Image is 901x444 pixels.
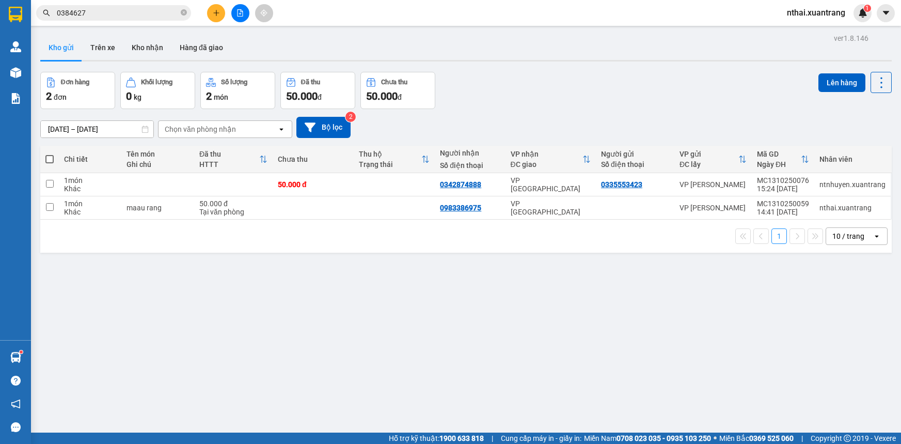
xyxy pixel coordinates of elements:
div: VP gửi [679,150,738,158]
span: | [801,433,803,444]
div: VP nhận [511,150,582,158]
span: question-circle [11,376,21,386]
div: VP [GEOGRAPHIC_DATA] [511,176,591,193]
input: Tìm tên, số ĐT hoặc mã đơn [57,7,179,19]
div: VP [PERSON_NAME] [679,180,747,189]
div: Đơn hàng [61,79,89,86]
button: Số lượng2món [200,72,275,109]
div: MC1310250059 [757,200,809,208]
div: Số lượng [221,79,247,86]
span: close-circle [181,9,187,16]
strong: 0369 525 060 [749,434,794,442]
div: Mã GD [757,150,801,158]
div: 10 / trang [832,231,864,241]
button: Bộ lọc [296,117,351,138]
th: Toggle SortBy [505,146,596,173]
div: Khác [64,185,116,193]
span: 2 [206,90,212,102]
input: Select a date range. [41,121,153,137]
div: Chọn văn phòng nhận [165,124,236,134]
div: Chi tiết [64,155,116,163]
span: 0 [126,90,132,102]
div: Số điện thoại [601,160,669,169]
sup: 1 [864,5,871,12]
div: ĐC giao [511,160,582,169]
button: Hàng đã giao [171,35,231,60]
th: Toggle SortBy [194,146,273,173]
div: HTTT [199,160,259,169]
button: Kho nhận [123,35,171,60]
img: icon-new-feature [858,8,867,18]
span: Cung cấp máy in - giấy in: [501,433,581,444]
span: 50.000 [366,90,398,102]
button: Chưa thu50.000đ [360,72,435,109]
div: Chưa thu [381,79,407,86]
div: nthai.xuantrang [819,204,886,212]
span: plus [213,9,220,17]
div: 15:24 [DATE] [757,185,809,193]
span: message [11,422,21,432]
button: Đơn hàng2đơn [40,72,115,109]
button: file-add [231,4,249,22]
span: aim [260,9,267,17]
sup: 1 [20,350,23,354]
span: notification [11,399,21,409]
div: 14:41 [DATE] [757,208,809,216]
span: 2 [46,90,52,102]
img: solution-icon [10,93,21,104]
span: ⚪️ [714,436,717,440]
button: Lên hàng [818,73,865,92]
div: Tên món [127,150,189,158]
span: Miền Bắc [719,433,794,444]
span: đ [398,93,402,101]
div: 0335553423 [601,180,642,189]
button: plus [207,4,225,22]
div: 1 món [64,176,116,185]
img: warehouse-icon [10,352,21,363]
span: nthai.xuantrang [779,6,853,19]
span: 1 [865,5,869,12]
span: đơn [54,93,67,101]
span: Miền Nam [584,433,711,444]
div: Tại văn phòng [199,208,267,216]
div: 0342874888 [440,180,481,189]
div: 50.000 đ [278,180,349,189]
div: Nhân viên [819,155,886,163]
strong: 0708 023 035 - 0935 103 250 [617,434,711,442]
div: VP [PERSON_NAME] [679,204,747,212]
svg: open [873,232,881,240]
button: 1 [771,228,787,244]
div: Ghi chú [127,160,189,169]
div: Trạng thái [359,160,421,169]
th: Toggle SortBy [354,146,435,173]
div: Số điện thoại [440,161,500,170]
div: ver 1.8.146 [834,33,868,44]
img: warehouse-icon [10,67,21,78]
strong: 1900 633 818 [439,434,484,442]
button: caret-down [877,4,895,22]
div: ntnhuyen.xuantrang [819,180,886,189]
div: Đã thu [301,79,320,86]
div: MC1310250076 [757,176,809,185]
span: kg [134,93,141,101]
div: VP [GEOGRAPHIC_DATA] [511,200,591,216]
div: Đã thu [199,150,259,158]
span: caret-down [881,8,891,18]
th: Toggle SortBy [752,146,814,173]
img: logo-vxr [9,7,22,22]
span: file-add [236,9,244,17]
div: 0983386975 [440,204,481,212]
span: đ [318,93,322,101]
svg: open [277,125,286,133]
div: Thu hộ [359,150,421,158]
div: Chưa thu [278,155,349,163]
span: món [214,93,228,101]
div: Người nhận [440,149,500,157]
sup: 2 [345,112,356,122]
button: Kho gửi [40,35,82,60]
span: 50.000 [286,90,318,102]
span: close-circle [181,8,187,18]
div: Khối lượng [141,79,172,86]
button: Trên xe [82,35,123,60]
div: maau rang [127,204,189,212]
